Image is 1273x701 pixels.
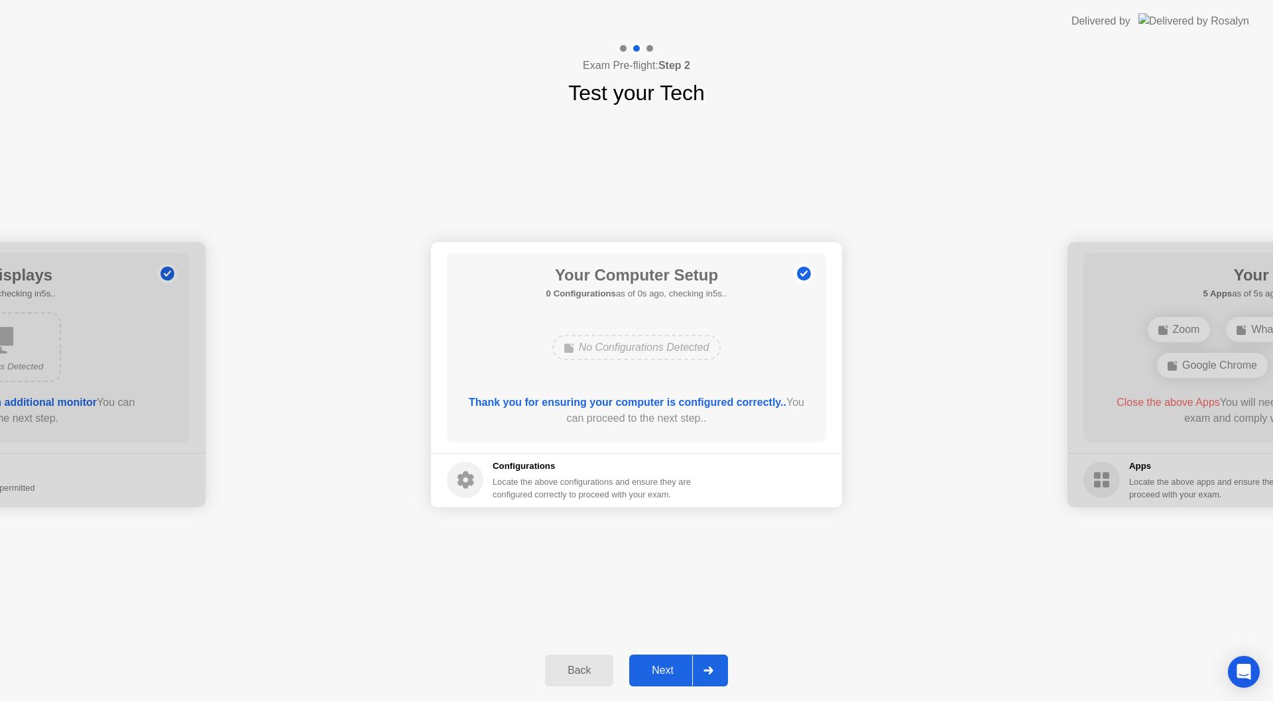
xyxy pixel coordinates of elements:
[493,460,694,473] h5: Configurations
[546,263,727,287] h1: Your Computer Setup
[466,395,808,426] div: You can proceed to the next step..
[1138,13,1249,29] img: Delivered by Rosalyn
[1228,656,1260,688] div: Open Intercom Messenger
[469,397,786,408] b: Thank you for ensuring your computer is configured correctly..
[568,77,705,109] h1: Test your Tech
[549,665,609,676] div: Back
[583,58,690,74] h4: Exam Pre-flight:
[658,60,690,71] b: Step 2
[552,335,721,360] div: No Configurations Detected
[629,655,728,686] button: Next
[493,476,694,501] div: Locate the above configurations and ensure they are configured correctly to proceed with your exam.
[633,665,692,676] div: Next
[1071,13,1130,29] div: Delivered by
[546,288,616,298] b: 0 Configurations
[545,655,613,686] button: Back
[546,287,727,300] h5: as of 0s ago, checking in5s..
